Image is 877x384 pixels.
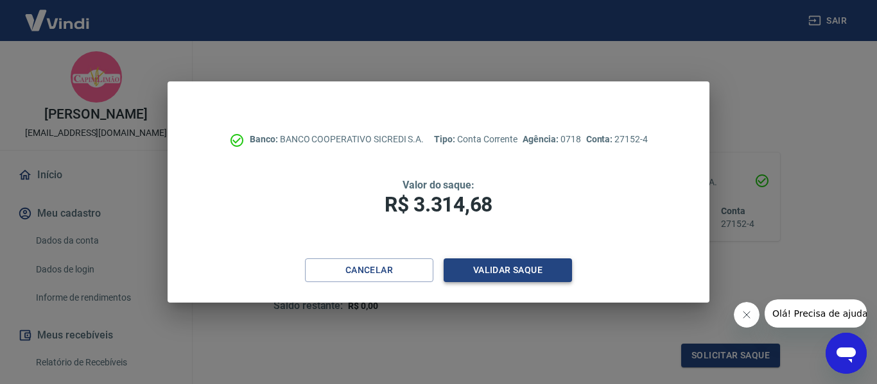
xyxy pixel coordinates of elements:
p: 27152-4 [586,133,648,146]
p: BANCO COOPERATIVO SICREDI S.A. [250,133,424,146]
iframe: Mensagem da empresa [765,299,867,328]
span: Banco: [250,134,280,144]
span: Olá! Precisa de ajuda? [8,9,108,19]
button: Cancelar [305,258,433,282]
span: Tipo: [434,134,457,144]
p: Conta Corrente [434,133,517,146]
span: Agência: [523,134,560,144]
span: R$ 3.314,68 [385,192,492,217]
iframe: Fechar mensagem [734,302,760,328]
p: 0718 [523,133,580,146]
iframe: Botão para abrir a janela de mensagens [826,333,867,374]
span: Conta: [586,134,615,144]
span: Valor do saque: [403,179,474,191]
button: Validar saque [444,258,572,282]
